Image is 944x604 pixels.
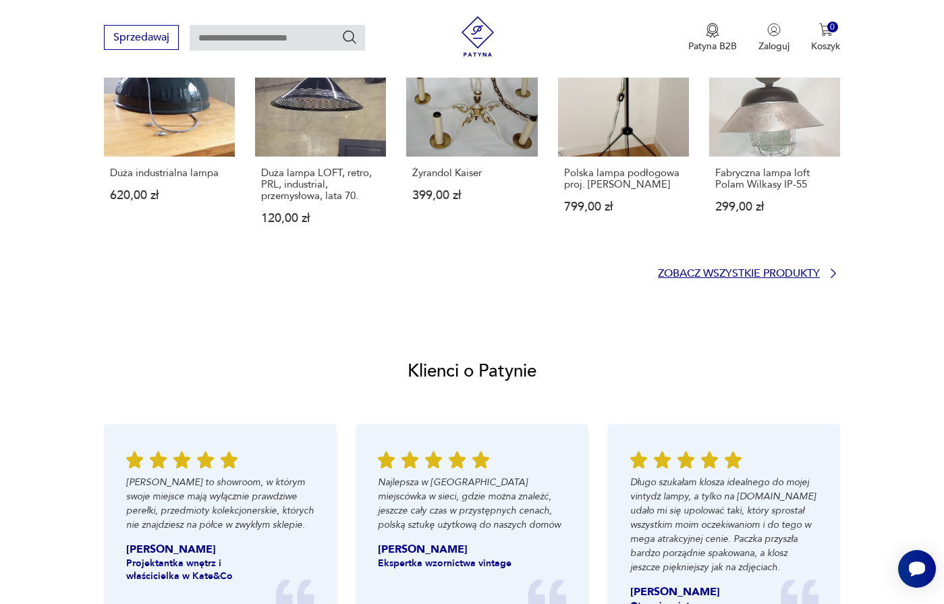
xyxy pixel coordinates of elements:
img: Ikona gwiazdy [401,451,418,468]
p: Ekspertka wzornictwa vintage [378,557,519,570]
p: 120,00 zł [261,213,380,224]
p: 399,00 zł [412,190,531,201]
img: Ikona gwiazdy [701,451,718,468]
a: Fabryczna lampa loft Polam Wilkasy IP-55Fabryczna lampa loft Polam Wilkasy IP-55299,00 zł [709,26,840,250]
img: Ikona gwiazdy [677,451,694,468]
img: Ikona gwiazdy [149,451,166,468]
a: Sprzedawaj [104,34,179,43]
p: 299,00 zł [715,201,834,213]
button: Sprzedawaj [104,25,179,50]
p: Długo szukałam klosza idealnego do mojej vintydż lampy, a tylko na [DOMAIN_NAME] udało mi się upo... [630,475,818,574]
p: Projektantka wnętrz i właścicielka w Kate&Co [126,557,267,582]
img: Ikona koszyka [819,23,833,36]
img: Ikona gwiazdy [173,451,190,468]
p: Najlepsza w [GEOGRAPHIC_DATA] miejscówka w sieci, gdzie można znaleźć, jeszcze cały czas w przyst... [378,475,566,532]
a: KlasykPolska lampa podłogowa proj. A.GałeckiPolska lampa podłogowa proj. [PERSON_NAME]799,00 zł [558,26,689,250]
img: Ikona gwiazdy [449,451,466,468]
div: 0 [827,22,839,33]
p: [PERSON_NAME] [378,542,519,557]
iframe: Smartsupp widget button [898,550,936,588]
p: [PERSON_NAME] [126,542,267,557]
img: Ikonka użytkownika [767,23,781,36]
p: 799,00 zł [564,201,683,213]
p: Fabryczna lampa loft Polam Wilkasy IP-55 [715,167,834,190]
img: Patyna - sklep z meblami i dekoracjami vintage [457,16,498,57]
button: Patyna B2B [688,23,737,53]
img: Ikona gwiazdy [196,451,213,468]
img: Ikona gwiazdy [472,451,489,468]
button: Szukaj [341,29,358,45]
a: Żyrandol KaiserŻyrandol Kaiser399,00 zł [406,26,537,250]
img: Ikona medalu [706,23,719,38]
a: Duża industrialna lampaDuża industrialna lampa620,00 zł [104,26,235,250]
a: Ikona medaluPatyna B2B [688,23,737,53]
img: Ikona gwiazdy [425,451,442,468]
img: Ikona gwiazdy [630,451,647,468]
p: Żyrandol Kaiser [412,167,531,179]
a: Zobacz wszystkie produkty [658,267,840,280]
p: [PERSON_NAME] [630,584,771,599]
p: [PERSON_NAME] to showroom, w którym swoje miejsce mają wyłącznie prawdziwe perełki, przedmioty ko... [126,475,314,532]
button: Zaloguj [758,23,789,53]
p: Patyna B2B [688,40,737,53]
a: Duża lampa LOFT, retro, PRL, industrial, przemysłowa, lata 70.Duża lampa LOFT, retro, PRL, indust... [255,26,386,250]
p: Zobacz wszystkie produkty [658,269,820,278]
button: 0Koszyk [811,23,840,53]
p: Koszyk [811,40,840,53]
p: Duża industrialna lampa [110,167,229,179]
img: Ikona gwiazdy [378,451,395,468]
p: Zaloguj [758,40,789,53]
p: Polska lampa podłogowa proj. [PERSON_NAME] [564,167,683,190]
h2: Klienci o Patynie [408,360,536,383]
img: Ikona gwiazdy [220,451,237,468]
img: Ikona gwiazdy [725,451,742,468]
img: Ikona gwiazdy [126,451,142,468]
p: 620,00 zł [110,190,229,201]
p: Duża lampa LOFT, retro, PRL, industrial, przemysłowa, lata 70. [261,167,380,202]
img: Ikona gwiazdy [654,451,671,468]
